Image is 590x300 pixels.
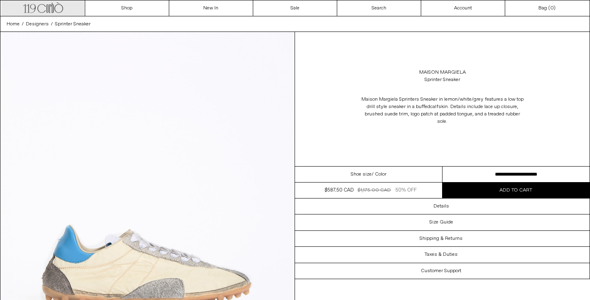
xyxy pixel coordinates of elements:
a: Maison Margiela [419,69,466,76]
a: New In [169,0,253,16]
a: Bag () [505,0,589,16]
h3: Taxes & Duties [424,252,458,257]
span: Maison Margiela Sprinters Sneaker in lemon/white/grey features a low top drill style sneaker in a... [361,96,524,110]
h3: Customer Support [421,268,461,274]
a: Shop [85,0,169,16]
div: 50% OFF [395,187,417,194]
h3: Size Guide [429,219,453,225]
a: Sprinter Sneaker [55,20,91,28]
span: ) [550,5,556,12]
div: $587.50 CAD [324,187,354,194]
span: / [51,20,53,28]
h3: Details [433,203,449,209]
span: calfskin. Details include lace up closure, brushed suede trim, logo patch at padded tongue, and a... [365,104,520,125]
span: Add to cart [499,187,532,194]
span: Sprinter Sneaker [55,21,91,27]
a: Search [337,0,421,16]
span: Designers [26,21,49,27]
span: Home [7,21,20,27]
button: Add to cart [442,183,590,198]
div: $1,175.00 CAD [358,187,391,194]
a: Designers [26,20,49,28]
span: 0 [550,5,554,11]
span: / Color [372,171,386,178]
span: / [22,20,24,28]
h3: Shipping & Returns [420,236,463,241]
span: Shoe size [351,171,372,178]
a: Home [7,20,20,28]
div: Sprinter Sneaker [424,76,460,83]
a: Sale [253,0,337,16]
a: Account [421,0,505,16]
